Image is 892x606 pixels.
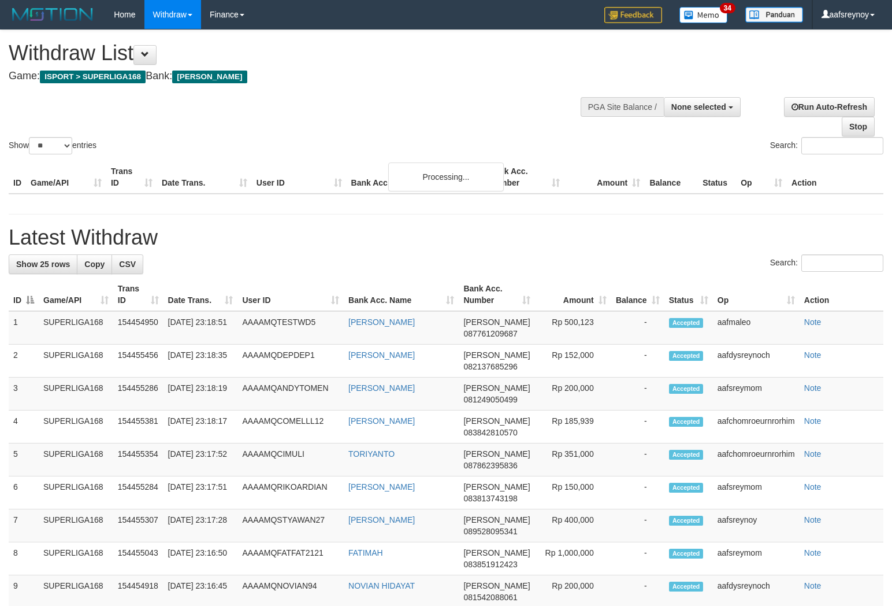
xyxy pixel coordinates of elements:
[9,161,26,194] th: ID
[163,542,238,575] td: [DATE] 23:16:50
[163,345,238,378] td: [DATE] 23:18:35
[484,161,564,194] th: Bank Acc. Number
[770,137,883,154] label: Search:
[113,278,163,311] th: Trans ID: activate to sort column ascending
[237,411,344,444] td: AAAAMQCOMELLL12
[787,161,883,194] th: Action
[9,476,39,509] td: 6
[463,350,530,360] span: [PERSON_NAME]
[698,161,736,194] th: Status
[9,509,39,542] td: 7
[535,278,611,311] th: Amount: activate to sort column ascending
[113,509,163,542] td: 154455307
[344,278,459,311] th: Bank Acc. Name: activate to sort column ascending
[237,542,344,575] td: AAAAMQFATFAT2121
[113,444,163,476] td: 154455354
[463,383,530,393] span: [PERSON_NAME]
[348,548,383,557] a: FATIMAH
[713,345,800,378] td: aafdysreynoch
[113,345,163,378] td: 154455456
[16,260,70,269] span: Show 25 rows
[77,254,112,274] a: Copy
[113,311,163,345] td: 154454950
[611,476,664,509] td: -
[804,548,822,557] a: Note
[671,102,726,112] span: None selected
[463,494,517,503] span: Copy 083813743198 to clipboard
[39,345,113,378] td: SUPERLIGA168
[237,278,344,311] th: User ID: activate to sort column ascending
[348,317,415,327] a: [PERSON_NAME]
[804,416,822,426] a: Note
[669,516,704,526] span: Accepted
[39,476,113,509] td: SUPERLIGA168
[9,226,883,249] h1: Latest Withdraw
[348,350,415,360] a: [PERSON_NAME]
[804,350,822,360] a: Note
[535,476,611,509] td: Rp 150,000
[348,482,415,492] a: [PERSON_NAME]
[9,345,39,378] td: 2
[535,411,611,444] td: Rp 185,939
[113,411,163,444] td: 154455381
[669,351,704,361] span: Accepted
[463,428,517,437] span: Copy 083842810570 to clipboard
[157,161,252,194] th: Date Trans.
[463,461,517,470] span: Copy 087862395836 to clipboard
[463,482,530,492] span: [PERSON_NAME]
[535,542,611,575] td: Rp 1,000,000
[842,117,875,136] a: Stop
[669,384,704,394] span: Accepted
[611,509,664,542] td: -
[113,476,163,509] td: 154455284
[463,395,517,404] span: Copy 081249050499 to clipboard
[713,378,800,411] td: aafsreymom
[237,476,344,509] td: AAAAMQRIKOARDIAN
[347,161,485,194] th: Bank Acc. Name
[581,97,664,117] div: PGA Site Balance /
[163,444,238,476] td: [DATE] 23:17:52
[611,411,664,444] td: -
[713,411,800,444] td: aafchomroeurnrorhim
[172,71,247,83] span: [PERSON_NAME]
[463,548,530,557] span: [PERSON_NAME]
[720,3,735,13] span: 34
[804,581,822,590] a: Note
[9,254,77,274] a: Show 25 rows
[713,444,800,476] td: aafchomroeurnrorhim
[611,444,664,476] td: -
[669,318,704,328] span: Accepted
[804,449,822,459] a: Note
[463,362,517,371] span: Copy 082137685296 to clipboard
[106,161,157,194] th: Trans ID
[39,278,113,311] th: Game/API: activate to sort column ascending
[804,515,822,524] a: Note
[611,311,664,345] td: -
[713,476,800,509] td: aafsreymom
[535,509,611,542] td: Rp 400,000
[9,542,39,575] td: 8
[664,97,741,117] button: None selected
[9,42,583,65] h1: Withdraw List
[770,254,883,272] label: Search:
[611,278,664,311] th: Balance: activate to sort column ascending
[388,162,504,191] div: Processing...
[713,311,800,345] td: aafmaleo
[237,444,344,476] td: AAAAMQCIMULI
[9,411,39,444] td: 4
[713,278,800,311] th: Op: activate to sort column ascending
[237,509,344,542] td: AAAAMQSTYAWAN27
[669,417,704,427] span: Accepted
[535,444,611,476] td: Rp 351,000
[112,254,143,274] a: CSV
[163,509,238,542] td: [DATE] 23:17:28
[801,254,883,272] input: Search:
[113,378,163,411] td: 154455286
[669,450,704,460] span: Accepted
[784,97,875,117] a: Run Auto-Refresh
[163,476,238,509] td: [DATE] 23:17:51
[163,311,238,345] td: [DATE] 23:18:51
[745,7,803,23] img: panduan.png
[463,560,517,569] span: Copy 083851912423 to clipboard
[348,383,415,393] a: [PERSON_NAME]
